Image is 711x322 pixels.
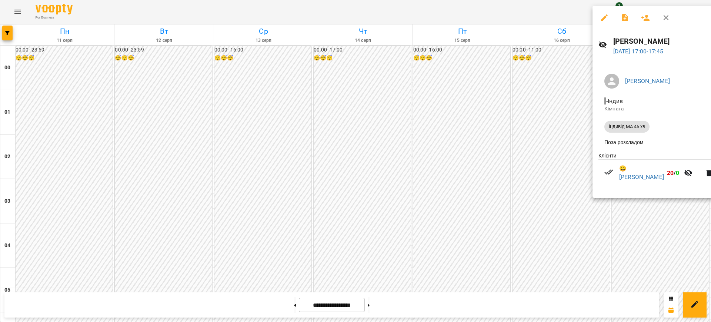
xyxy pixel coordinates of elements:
a: 😀 [PERSON_NAME] [619,164,664,182]
span: індивід МА 45 хв [604,123,650,130]
svg: Візит сплачено [604,167,613,176]
span: 0 [676,169,679,176]
span: 20 [667,169,674,176]
span: - Індив [604,97,624,104]
a: [PERSON_NAME] [625,77,670,84]
a: [DATE] 17:00-17:45 [613,48,664,55]
b: / [667,169,680,176]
